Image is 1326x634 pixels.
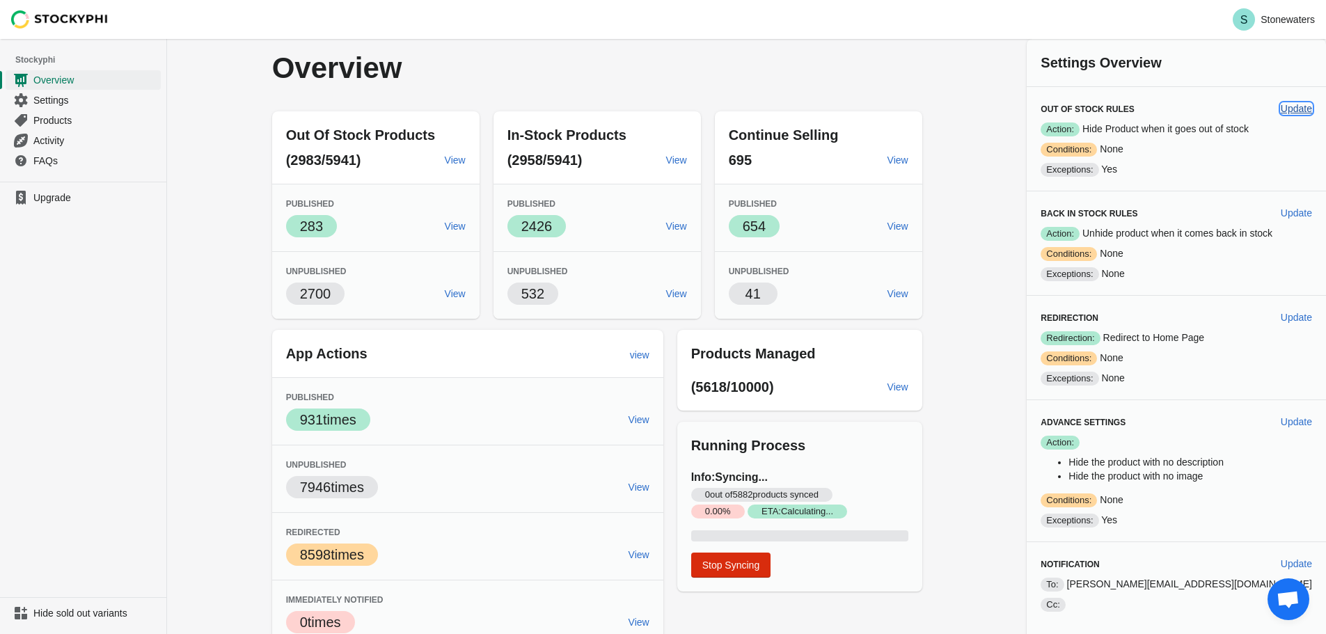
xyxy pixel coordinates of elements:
span: View [887,381,908,393]
span: View [629,414,649,425]
a: View [623,407,655,432]
a: View [623,542,655,567]
p: Unhide product when it comes back in stock [1041,226,1312,241]
a: Activity [6,130,161,150]
img: Stockyphi [11,10,109,29]
span: Redirection: [1041,331,1100,345]
span: 0.00 % [691,505,745,518]
span: Hide sold out variants [33,606,158,620]
p: Overview [272,53,656,84]
span: View [629,549,649,560]
a: View [439,148,471,173]
span: Immediately Notified [286,595,384,605]
span: View [629,617,649,628]
span: Unpublished [286,460,347,470]
span: (5618/10000) [691,379,774,395]
a: View [439,281,471,306]
a: View [439,214,471,239]
span: Conditions: [1041,493,1097,507]
span: 2426 [521,219,553,234]
div: Open chat [1268,578,1309,620]
span: Products [33,113,158,127]
button: Update [1275,551,1318,576]
span: Action: [1041,436,1080,450]
span: Update [1281,558,1312,569]
h3: Advance Settings [1041,417,1270,428]
span: 931 times [300,412,356,427]
text: S [1240,14,1248,26]
span: Conditions: [1041,247,1097,261]
h3: Back in Stock Rules [1041,208,1270,219]
span: 695 [729,152,752,168]
a: View [882,281,914,306]
p: None [1041,371,1312,386]
span: Exceptions: [1041,163,1098,177]
span: Avatar with initials S [1233,8,1255,31]
h3: Redirection [1041,312,1270,324]
span: Settings [33,93,158,107]
span: Unpublished [729,267,789,276]
h3: Notification [1041,559,1270,570]
p: None [1041,351,1312,365]
a: View [882,148,914,173]
span: View [887,154,908,166]
h3: Info: Syncing... [691,469,908,519]
span: View [887,288,908,299]
span: Published [286,393,334,402]
span: Unpublished [507,267,568,276]
span: Out Of Stock Products [286,127,435,143]
a: View [882,214,914,239]
span: 2700 [300,286,331,301]
p: Redirect to Home Page [1041,331,1312,345]
p: Yes [1041,513,1312,528]
span: Upgrade [33,191,158,205]
span: View [445,154,466,166]
button: Update [1275,409,1318,434]
span: Published [729,199,777,209]
p: 532 [521,284,544,303]
span: Running Process [691,438,805,453]
a: View [661,281,693,306]
span: In-Stock Products [507,127,626,143]
span: View [445,221,466,232]
span: Cc: [1041,598,1066,612]
span: Update [1281,312,1312,323]
a: Hide sold out variants [6,603,161,623]
span: FAQs [33,154,158,168]
span: Update [1281,207,1312,219]
span: Exceptions: [1041,267,1098,281]
span: Action: [1041,227,1080,241]
span: 0 out of 5882 products synced [691,488,832,502]
span: 654 [743,219,766,234]
span: Settings Overview [1041,55,1161,70]
span: Stockyphi [15,53,166,67]
span: 283 [300,219,323,234]
span: Update [1281,103,1312,114]
a: Upgrade [6,188,161,207]
span: ETA: Calculating... [748,505,847,518]
span: (2958/5941) [507,152,583,168]
a: FAQs [6,150,161,171]
span: 7946 times [300,480,364,495]
a: Overview [6,70,161,90]
span: Continue Selling [729,127,839,143]
span: Products Managed [691,346,816,361]
p: Stonewaters [1261,14,1315,25]
span: View [666,221,687,232]
span: Exceptions: [1041,372,1098,386]
a: Products [6,110,161,130]
a: Settings [6,90,161,110]
p: None [1041,246,1312,261]
button: Update [1275,200,1318,225]
span: Redirected [286,528,340,537]
span: App Actions [286,346,368,361]
span: Published [286,199,334,209]
h3: Out of Stock Rules [1041,104,1270,115]
span: Activity [33,134,158,148]
button: Update [1275,305,1318,330]
span: View [666,154,687,166]
span: Action: [1041,122,1080,136]
span: Exceptions: [1041,514,1098,528]
p: None [1041,267,1312,281]
button: Stop Syncing [691,553,771,578]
